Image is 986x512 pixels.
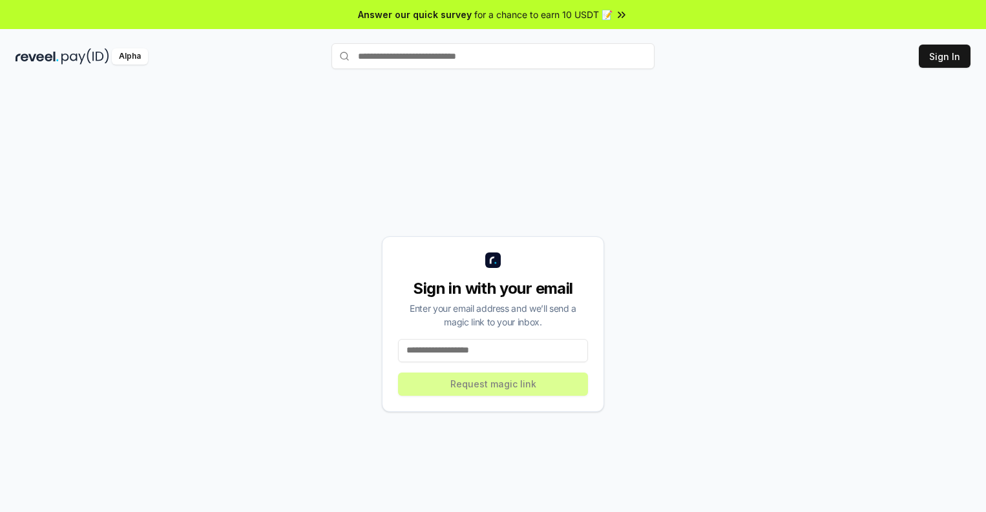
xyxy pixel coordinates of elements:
[16,48,59,65] img: reveel_dark
[61,48,109,65] img: pay_id
[485,252,501,268] img: logo_small
[919,45,970,68] button: Sign In
[474,8,613,21] span: for a chance to earn 10 USDT 📝
[398,302,588,329] div: Enter your email address and we’ll send a magic link to your inbox.
[358,8,472,21] span: Answer our quick survey
[112,48,148,65] div: Alpha
[398,278,588,299] div: Sign in with your email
